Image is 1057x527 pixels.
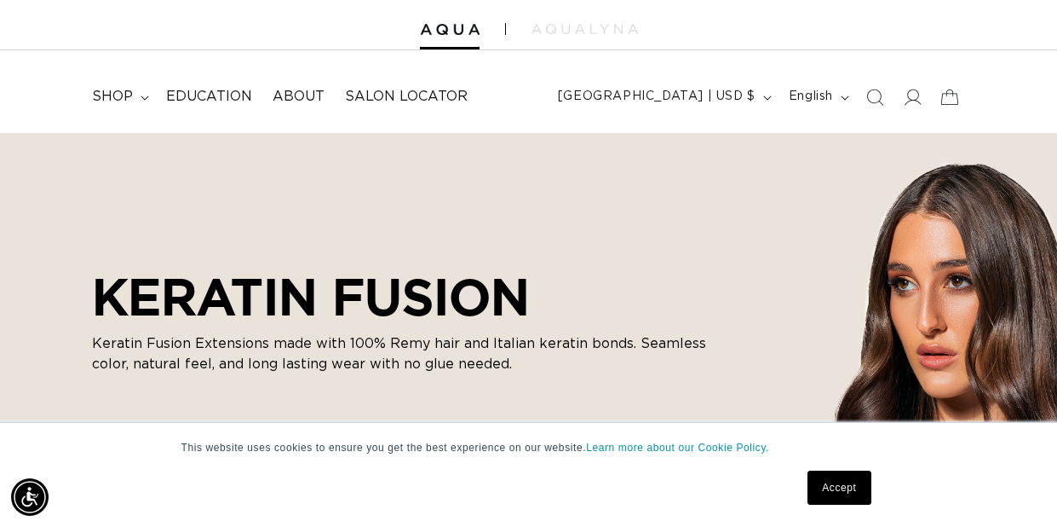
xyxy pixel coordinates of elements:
button: [GEOGRAPHIC_DATA] | USD $ [548,81,778,113]
h2: KERATIN FUSION [92,267,739,327]
summary: shop [82,78,156,116]
a: Education [156,78,262,116]
button: English [778,81,856,113]
iframe: Chat Widget [972,445,1057,527]
img: aqualyna.com [531,24,638,34]
a: Salon Locator [335,78,478,116]
img: Aqua Hair Extensions [420,24,480,36]
span: Salon Locator [345,88,468,106]
div: Accessibility Menu [11,478,49,516]
p: This website uses cookies to ensure you get the best experience on our website. [181,440,876,455]
a: Accept [807,471,870,505]
span: shop [92,88,133,106]
span: [GEOGRAPHIC_DATA] | USD $ [558,88,755,106]
span: English [789,88,833,106]
a: Learn more about our Cookie Policy. [586,442,769,454]
a: About [262,78,335,116]
span: About [273,88,325,106]
summary: Search [856,78,893,116]
span: Education [166,88,252,106]
p: Keratin Fusion Extensions made with 100% Remy hair and Italian keratin bonds. Seamless color, nat... [92,333,739,374]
